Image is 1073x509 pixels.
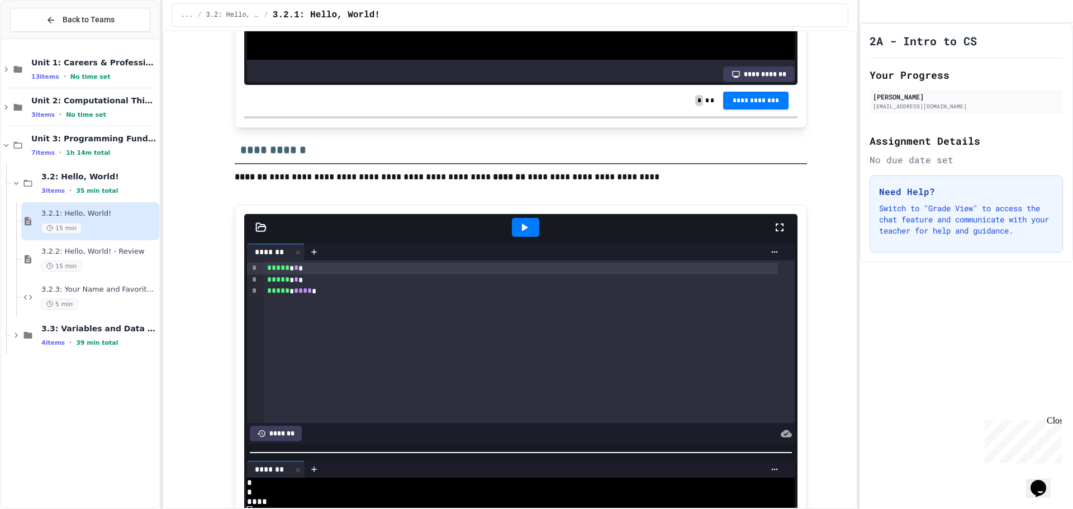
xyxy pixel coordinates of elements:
[41,172,157,182] span: 3.2: Hello, World!
[980,416,1062,463] iframe: chat widget
[197,11,201,20] span: /
[870,33,977,49] h1: 2A - Intro to CS
[41,285,157,294] span: 3.2.3: Your Name and Favorite Movie
[264,11,268,20] span: /
[59,148,61,157] span: •
[41,247,157,256] span: 3.2.2: Hello, World! - Review
[870,153,1063,167] div: No due date set
[63,14,115,26] span: Back to Teams
[69,338,72,347] span: •
[10,8,150,32] button: Back to Teams
[31,134,157,144] span: Unit 3: Programming Fundamentals
[76,187,118,194] span: 35 min total
[41,324,157,334] span: 3.3: Variables and Data Types
[31,73,59,80] span: 13 items
[41,187,65,194] span: 3 items
[41,339,65,346] span: 4 items
[4,4,77,71] div: Chat with us now!Close
[41,209,157,218] span: 3.2.1: Hello, World!
[31,149,55,156] span: 7 items
[206,11,260,20] span: 3.2: Hello, World!
[1026,464,1062,498] iframe: chat widget
[41,299,78,310] span: 5 min
[181,11,193,20] span: ...
[66,149,110,156] span: 1h 14m total
[64,72,66,81] span: •
[70,73,111,80] span: No time set
[873,92,1060,102] div: [PERSON_NAME]
[66,111,106,118] span: No time set
[41,223,82,234] span: 15 min
[59,110,61,119] span: •
[873,102,1060,111] div: [EMAIL_ADDRESS][DOMAIN_NAME]
[879,185,1053,198] h3: Need Help?
[31,96,157,106] span: Unit 2: Computational Thinking & Problem-Solving
[870,67,1063,83] h2: Your Progress
[31,58,157,68] span: Unit 1: Careers & Professionalism
[273,8,380,22] span: 3.2.1: Hello, World!
[870,133,1063,149] h2: Assignment Details
[41,261,82,272] span: 15 min
[76,339,118,346] span: 39 min total
[879,203,1053,236] p: Switch to "Grade View" to access the chat feature and communicate with your teacher for help and ...
[69,186,72,195] span: •
[31,111,55,118] span: 3 items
